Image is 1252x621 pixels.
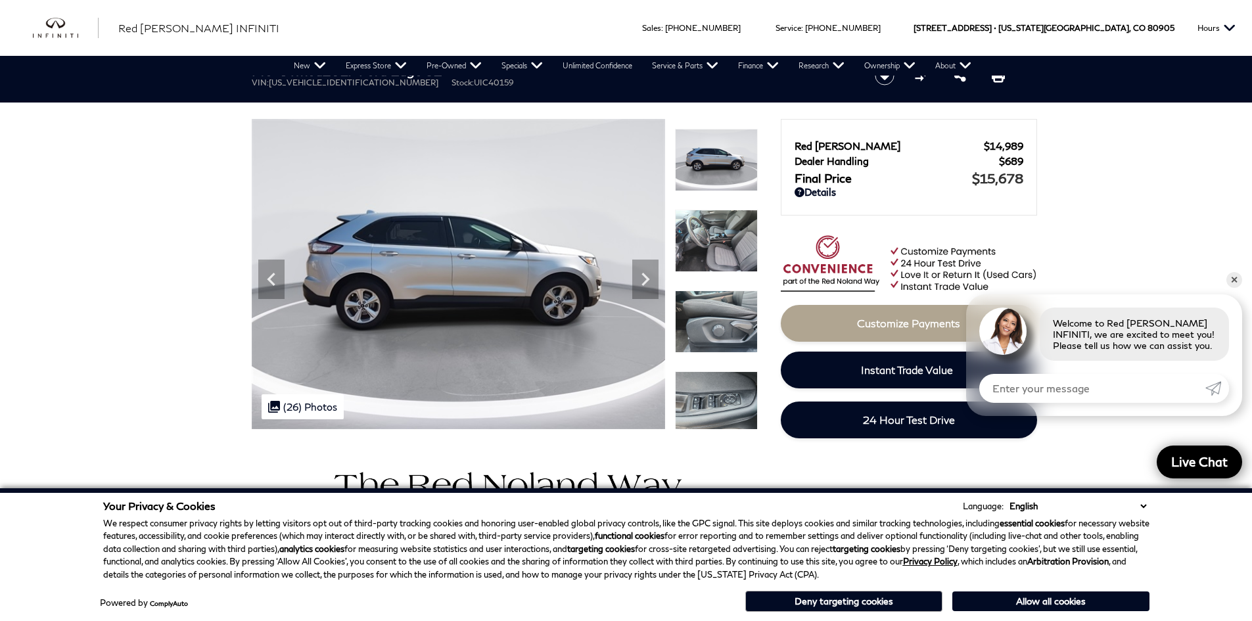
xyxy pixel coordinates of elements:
nav: Main Navigation [284,56,981,76]
img: Used 2017 Ingot Silver Ford SE image 12 [675,371,758,434]
div: Welcome to Red [PERSON_NAME] INFINITI, we are excited to meet you! Please tell us how we can assi... [1040,308,1229,361]
div: (26) Photos [262,394,344,419]
img: INFINITI [33,18,99,39]
a: Finance [728,56,789,76]
a: Final Price $15,678 [795,170,1023,186]
strong: targeting cookies [833,543,900,554]
a: infiniti [33,18,99,39]
span: Red [PERSON_NAME] INFINITI [118,22,279,34]
button: Deny targeting cookies [745,591,942,612]
a: Customize Payments [781,305,1037,342]
span: Final Price [795,171,972,185]
a: [PHONE_NUMBER] [805,23,881,33]
span: Live Chat [1165,453,1234,470]
input: Enter your message [979,374,1205,403]
span: : [801,23,803,33]
span: Instant Trade Value [861,363,953,376]
strong: Arbitration Provision [1027,556,1109,566]
div: Powered by [100,599,188,607]
a: Dealer Handling $689 [795,155,1023,167]
span: Stock: [452,78,474,87]
a: Service & Parts [642,56,728,76]
a: Live Chat [1157,446,1242,478]
a: Red [PERSON_NAME] INFINITI [118,20,279,36]
a: Privacy Policy [903,556,958,566]
span: Sales [642,23,661,33]
span: : [661,23,663,33]
span: $689 [999,155,1023,167]
span: [US_VEHICLE_IDENTIFICATION_NUMBER] [269,78,438,87]
strong: functional cookies [595,530,664,541]
strong: targeting cookies [567,543,635,554]
a: Ownership [854,56,925,76]
a: Specials [492,56,553,76]
strong: essential cookies [1000,518,1065,528]
span: 24 Hour Test Drive [863,413,955,426]
a: ComplyAuto [150,599,188,607]
img: Used 2017 Ingot Silver Ford SE image 11 [675,290,758,353]
img: Agent profile photo [979,308,1027,355]
a: Instant Trade Value [781,352,1034,388]
span: UIC40159 [474,78,514,87]
a: 24 Hour Test Drive [781,402,1037,438]
button: Compare Vehicle [913,66,933,85]
a: About [925,56,981,76]
a: Pre-Owned [417,56,492,76]
span: $14,989 [984,140,1023,152]
a: [STREET_ADDRESS] • [US_STATE][GEOGRAPHIC_DATA], CO 80905 [914,23,1174,33]
span: Service [776,23,801,33]
div: Language: [963,502,1004,511]
button: Allow all cookies [952,591,1149,611]
img: Used 2017 Ingot Silver Ford SE image 10 [675,210,758,272]
a: New [284,56,336,76]
a: Submit [1205,374,1229,403]
span: Your Privacy & Cookies [103,499,216,512]
img: Used 2017 Ingot Silver Ford SE image 9 [675,129,758,191]
span: Dealer Handling [795,155,999,167]
a: [PHONE_NUMBER] [665,23,741,33]
p: We respect consumer privacy rights by letting visitors opt out of third-party tracking cookies an... [103,517,1149,582]
a: Unlimited Confidence [553,56,642,76]
select: Language Select [1006,499,1149,513]
a: Details [795,186,1023,198]
div: Previous [258,260,285,299]
a: Red [PERSON_NAME] $14,989 [795,140,1023,152]
div: Next [632,260,659,299]
a: Express Store [336,56,417,76]
span: $15,678 [972,170,1023,186]
strong: analytics cookies [279,543,344,554]
span: VIN: [252,78,269,87]
span: Red [PERSON_NAME] [795,140,984,152]
a: Research [789,56,854,76]
img: Used 2017 Ingot Silver Ford SE image 9 [252,119,665,429]
span: Customize Payments [857,317,960,329]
